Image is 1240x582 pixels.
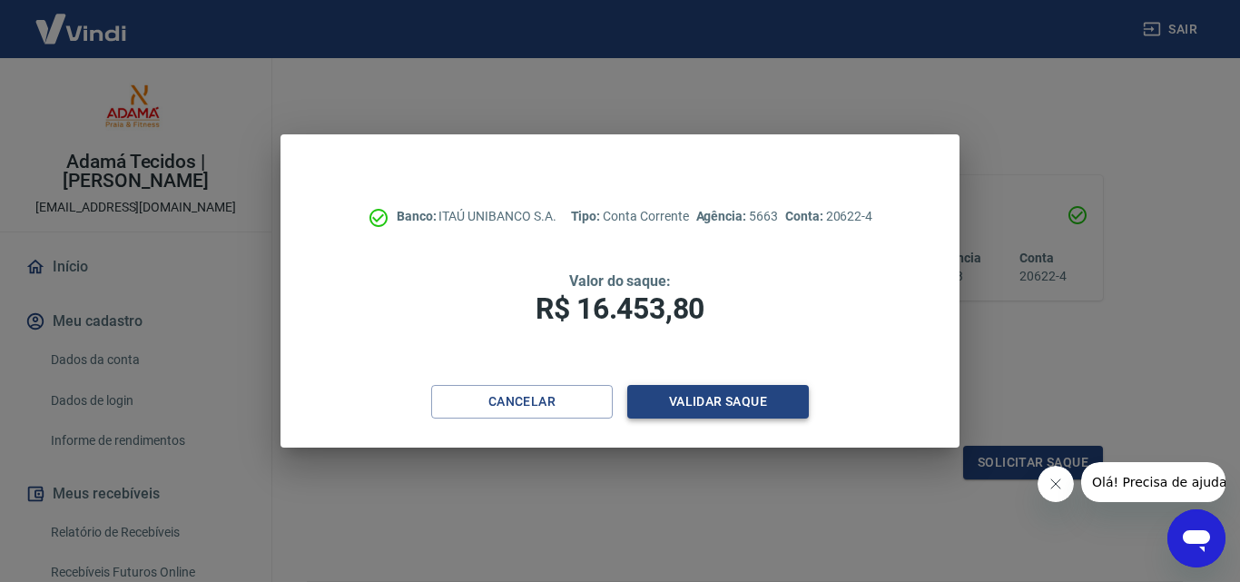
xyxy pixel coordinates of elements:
[397,209,439,223] span: Banco:
[536,291,704,326] span: R$ 16.453,80
[1081,462,1225,502] iframe: Mensagem da empresa
[569,272,671,290] span: Valor do saque:
[1167,509,1225,567] iframe: Botão para abrir a janela de mensagens
[11,13,153,27] span: Olá! Precisa de ajuda?
[696,207,778,226] p: 5663
[571,207,689,226] p: Conta Corrente
[431,385,613,419] button: Cancelar
[785,209,826,223] span: Conta:
[571,209,604,223] span: Tipo:
[397,207,556,226] p: ITAÚ UNIBANCO S.A.
[696,209,750,223] span: Agência:
[785,207,872,226] p: 20622-4
[1038,466,1074,502] iframe: Fechar mensagem
[627,385,809,419] button: Validar saque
